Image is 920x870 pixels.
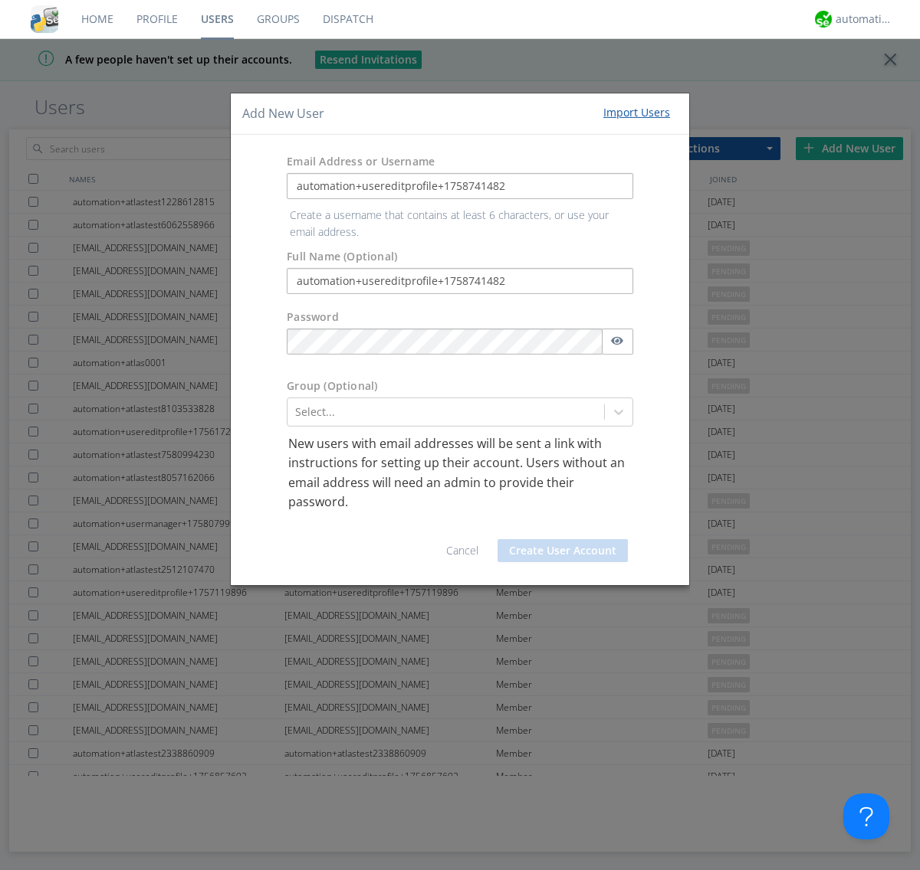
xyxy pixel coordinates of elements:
label: Full Name (Optional) [287,249,397,264]
input: Julie Appleseed [287,268,633,294]
label: Email Address or Username [287,154,435,169]
img: d2d01cd9b4174d08988066c6d424eccd [815,11,832,28]
label: Group (Optional) [287,378,377,394]
label: Password [287,309,339,325]
img: cddb5a64eb264b2086981ab96f4c1ba7 [31,5,58,33]
a: Cancel [446,543,478,558]
p: New users with email addresses will be sent a link with instructions for setting up their account... [288,434,632,512]
h4: Add New User [242,105,324,123]
div: automation+atlas [836,11,893,27]
div: Import Users [603,105,670,120]
input: e.g. email@address.com, Housekeeping1 [287,173,633,199]
button: Create User Account [498,539,628,562]
p: Create a username that contains at least 6 characters, or use your email address. [278,207,641,241]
